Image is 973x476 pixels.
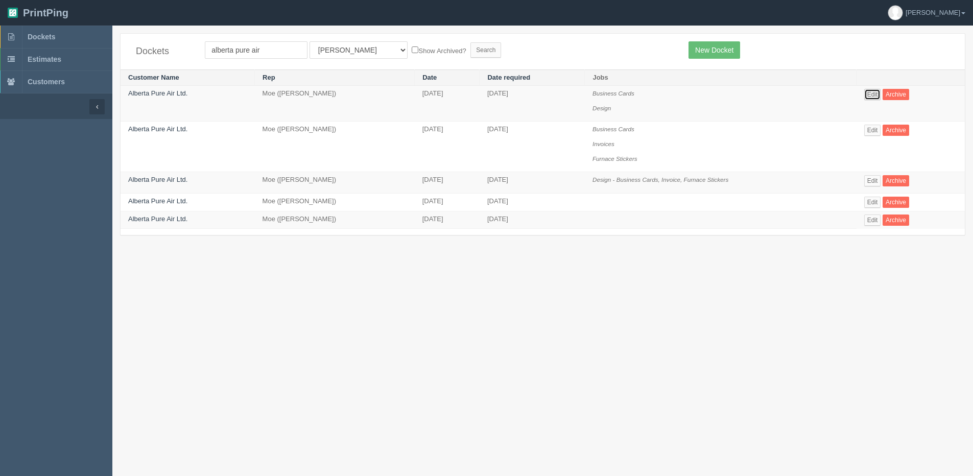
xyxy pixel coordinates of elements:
[864,125,881,136] a: Edit
[864,175,881,186] a: Edit
[412,44,466,56] label: Show Archived?
[128,176,187,183] a: Alberta Pure Air Ltd.
[255,193,415,211] td: Moe ([PERSON_NAME])
[480,172,585,194] td: [DATE]
[28,78,65,86] span: Customers
[592,155,637,162] i: Furnace Stickers
[415,193,480,211] td: [DATE]
[487,74,530,81] a: Date required
[883,89,909,100] a: Archive
[480,193,585,211] td: [DATE]
[255,122,415,172] td: Moe ([PERSON_NAME])
[8,8,18,18] img: logo-3e63b451c926e2ac314895c53de4908e5d424f24456219fb08d385ab2e579770.png
[128,125,187,133] a: Alberta Pure Air Ltd.
[255,172,415,194] td: Moe ([PERSON_NAME])
[263,74,275,81] a: Rep
[415,122,480,172] td: [DATE]
[592,126,634,132] i: Business Cards
[864,89,881,100] a: Edit
[585,69,857,86] th: Jobs
[415,211,480,229] td: [DATE]
[422,74,437,81] a: Date
[689,41,740,59] a: New Docket
[480,211,585,229] td: [DATE]
[415,86,480,122] td: [DATE]
[28,33,55,41] span: Dockets
[128,89,187,97] a: Alberta Pure Air Ltd.
[864,197,881,208] a: Edit
[415,172,480,194] td: [DATE]
[592,176,728,183] i: Design - Business Cards, Invoice, Furnace Stickers
[592,140,614,147] i: Invoices
[592,105,611,111] i: Design
[480,86,585,122] td: [DATE]
[883,175,909,186] a: Archive
[412,46,418,53] input: Show Archived?
[883,197,909,208] a: Archive
[255,211,415,229] td: Moe ([PERSON_NAME])
[128,197,187,205] a: Alberta Pure Air Ltd.
[205,41,307,59] input: Customer Name
[128,74,179,81] a: Customer Name
[28,55,61,63] span: Estimates
[480,122,585,172] td: [DATE]
[864,215,881,226] a: Edit
[128,215,187,223] a: Alberta Pure Air Ltd.
[470,42,501,58] input: Search
[883,215,909,226] a: Archive
[136,46,189,57] h4: Dockets
[592,90,634,97] i: Business Cards
[883,125,909,136] a: Archive
[255,86,415,122] td: Moe ([PERSON_NAME])
[888,6,903,20] img: avatar_default-7531ab5dedf162e01f1e0bb0964e6a185e93c5c22dfe317fb01d7f8cd2b1632c.jpg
